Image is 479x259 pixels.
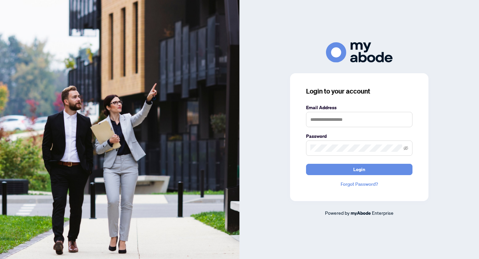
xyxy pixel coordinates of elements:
[351,209,371,217] a: myAbode
[325,210,350,216] span: Powered by
[306,104,412,111] label: Email Address
[372,210,394,216] span: Enterprise
[306,132,412,140] label: Password
[306,87,412,96] h3: Login to your account
[353,164,365,175] span: Login
[306,180,412,188] a: Forgot Password?
[326,42,393,63] img: ma-logo
[306,164,412,175] button: Login
[403,146,408,150] span: eye-invisible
